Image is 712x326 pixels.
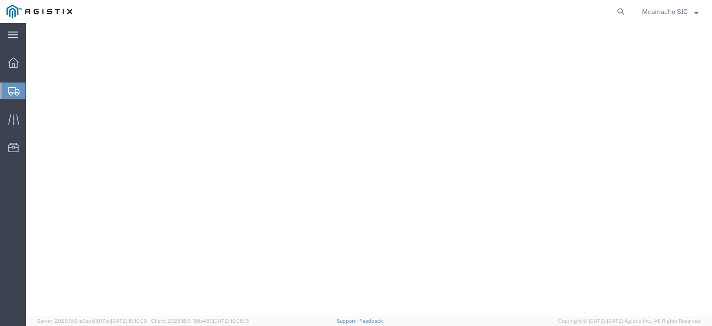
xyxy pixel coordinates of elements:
button: Mcamacho SJC [642,6,699,17]
span: Client: 2025.18.0-198a450 [151,318,249,324]
span: Mcamacho SJC [642,6,688,17]
iframe: FS Legacy Container [26,23,712,316]
span: [DATE] 10:06:13 [213,318,249,324]
a: Feedback [359,318,383,324]
img: logo [6,5,72,19]
a: Support [337,318,360,324]
span: Server: 2025.18.0-a0edd1917ac [37,318,147,324]
span: [DATE] 10:10:00 [111,318,147,324]
span: Copyright © [DATE]-[DATE] Agistix Inc., All Rights Reserved [558,317,701,325]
